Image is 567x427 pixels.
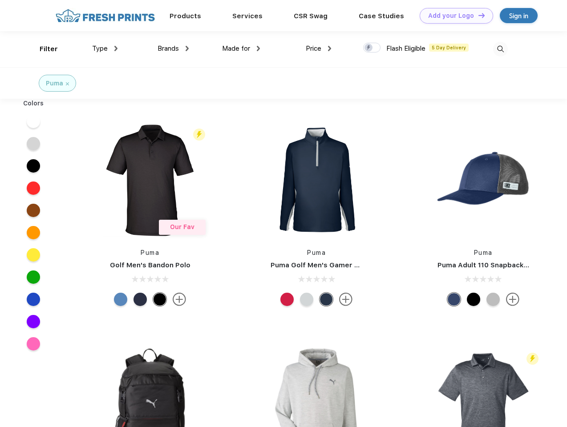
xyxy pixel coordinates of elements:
[173,293,186,306] img: more.svg
[193,129,205,141] img: flash_active_toggle.svg
[294,12,328,20] a: CSR Swag
[339,293,352,306] img: more.svg
[16,99,51,108] div: Colors
[386,44,425,52] span: Flash Eligible
[170,12,201,20] a: Products
[280,293,294,306] div: Ski Patrol
[320,293,333,306] div: Navy Blazer
[257,121,376,239] img: func=resize&h=266
[429,44,469,52] span: 5 Day Delivery
[110,261,190,269] a: Golf Men's Bandon Polo
[92,44,108,52] span: Type
[424,121,543,239] img: func=resize&h=266
[500,8,538,23] a: Sign in
[158,44,179,52] span: Brands
[486,293,500,306] div: Quarry with Brt Whit
[506,293,519,306] img: more.svg
[222,44,250,52] span: Made for
[114,293,127,306] div: Lake Blue
[467,293,480,306] div: Pma Blk Pma Blk
[428,12,474,20] div: Add your Logo
[478,13,485,18] img: DT
[474,249,493,256] a: Puma
[46,79,63,88] div: Puma
[447,293,461,306] div: Peacoat with Qut Shd
[66,82,69,85] img: filter_cancel.svg
[257,46,260,51] img: dropdown.png
[114,46,117,51] img: dropdown.png
[141,249,159,256] a: Puma
[271,261,411,269] a: Puma Golf Men's Gamer Golf Quarter-Zip
[91,121,209,239] img: func=resize&h=266
[526,353,539,365] img: flash_active_toggle.svg
[307,249,326,256] a: Puma
[300,293,313,306] div: High Rise
[170,223,194,230] span: Our Fav
[186,46,189,51] img: dropdown.png
[306,44,321,52] span: Price
[509,11,528,21] div: Sign in
[328,46,331,51] img: dropdown.png
[40,44,58,54] div: Filter
[232,12,263,20] a: Services
[53,8,158,24] img: fo%20logo%202.webp
[493,42,508,56] img: desktop_search.svg
[134,293,147,306] div: Navy Blazer
[153,293,166,306] div: Puma Black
